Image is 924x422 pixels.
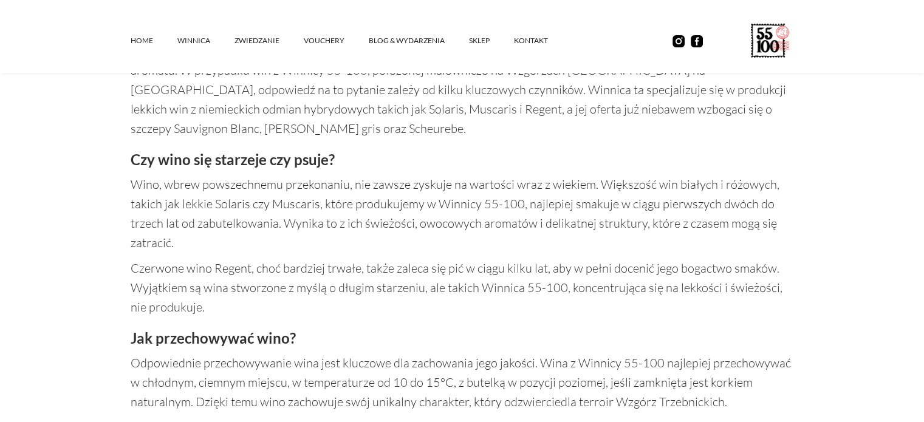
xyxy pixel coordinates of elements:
p: Kiedy kupujemy butelkę wina, często zastanawiamy się, jak długo można ją przechowywać, by [DATE] ... [131,41,794,138]
p: Czerwone wino Regent, choć bardziej trwałe, także zaleca się pić w ciągu kilku lat, aby w pełni d... [131,259,794,317]
a: ZWIEDZANIE [234,22,304,59]
strong: Jak przechowywać wino? [131,329,296,347]
strong: Czy wino się starzeje czy psuje? [131,151,335,168]
a: winnica [177,22,234,59]
p: Odpowiednie przechowywanie wina jest kluczowe dla zachowania jego jakości. Wina z Winnicy 55-100 ... [131,353,794,412]
p: Wino, wbrew powszechnemu przekonaniu, nie zawsze zyskuje na wartości wraz z wiekiem. Większość wi... [131,175,794,253]
a: SKLEP [469,22,514,59]
a: Blog & Wydarzenia [369,22,469,59]
a: kontakt [514,22,572,59]
a: vouchery [304,22,369,59]
a: Home [131,22,177,59]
